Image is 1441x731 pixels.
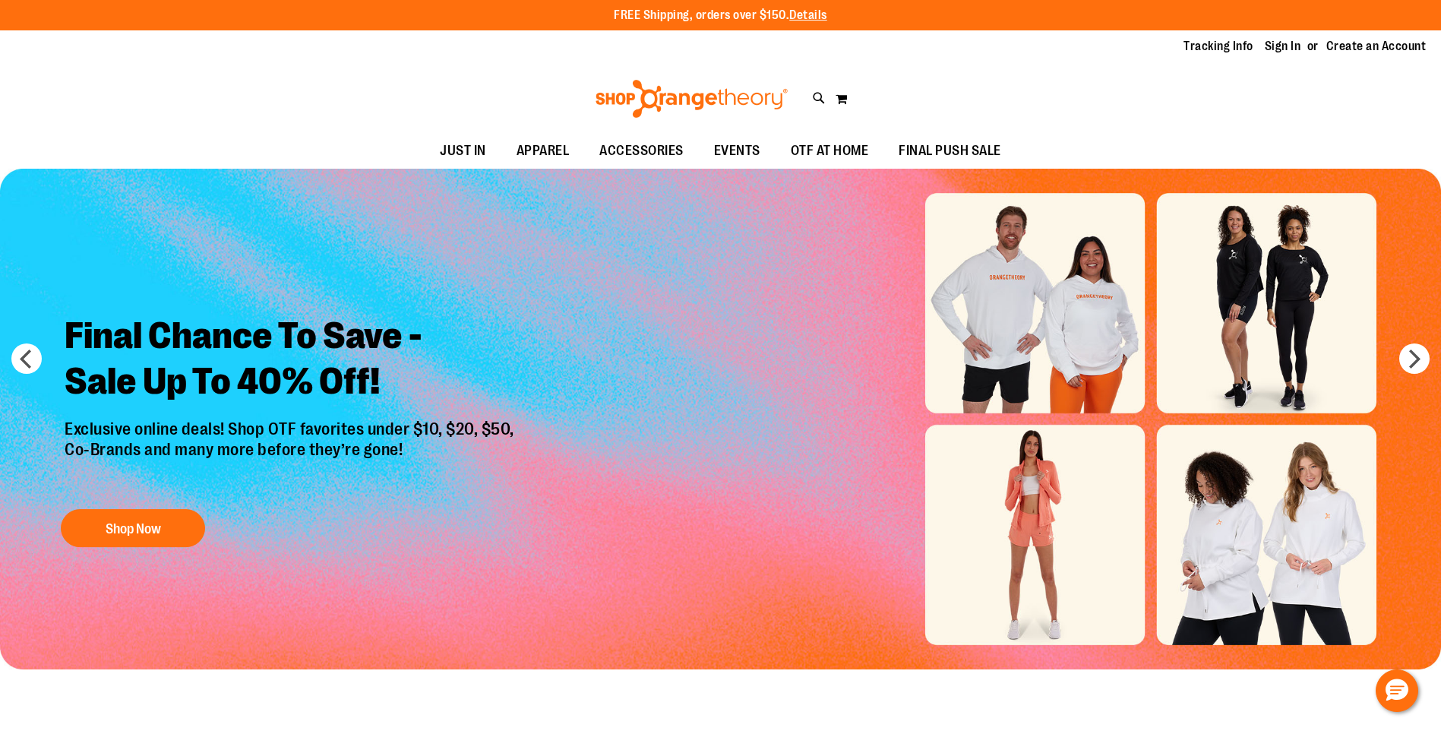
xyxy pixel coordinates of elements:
a: Sign In [1265,38,1301,55]
span: APPAREL [517,134,570,168]
span: EVENTS [714,134,760,168]
a: Create an Account [1326,38,1427,55]
a: ACCESSORIES [584,134,699,169]
a: JUST IN [425,134,501,169]
a: APPAREL [501,134,585,169]
a: OTF AT HOME [776,134,884,169]
a: Details [789,8,827,22]
p: FREE Shipping, orders over $150. [614,7,827,24]
span: OTF AT HOME [791,134,869,168]
a: Tracking Info [1183,38,1253,55]
img: Shop Orangetheory [593,80,790,118]
button: Hello, have a question? Let’s chat. [1376,669,1418,712]
a: Final Chance To Save -Sale Up To 40% Off! Exclusive online deals! Shop OTF favorites under $10, $... [53,302,529,555]
span: JUST IN [440,134,486,168]
button: Shop Now [61,509,205,547]
a: EVENTS [699,134,776,169]
span: FINAL PUSH SALE [899,134,1001,168]
p: Exclusive online deals! Shop OTF favorites under $10, $20, $50, Co-Brands and many more before th... [53,419,529,494]
span: ACCESSORIES [599,134,684,168]
a: FINAL PUSH SALE [883,134,1016,169]
button: prev [11,343,42,374]
h2: Final Chance To Save - Sale Up To 40% Off! [53,302,529,419]
button: next [1399,343,1430,374]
